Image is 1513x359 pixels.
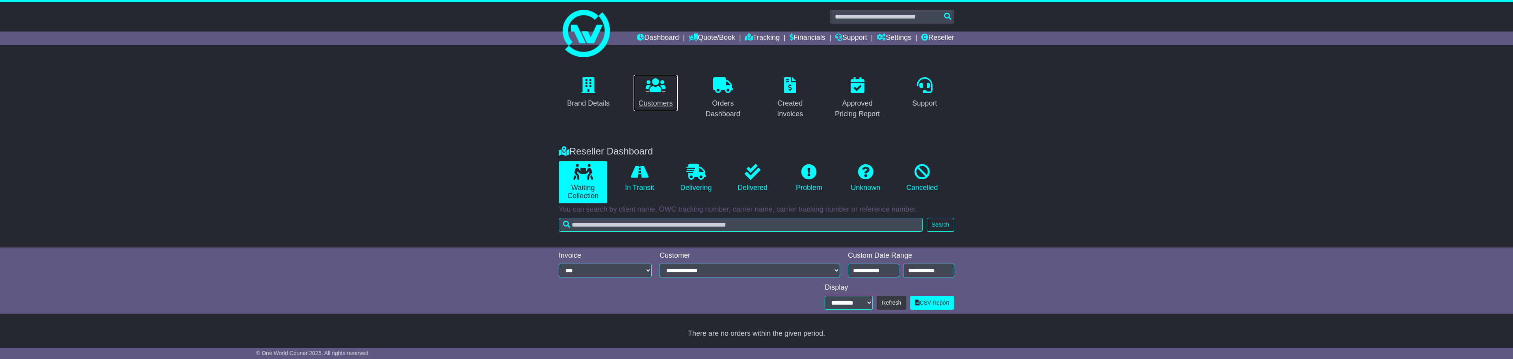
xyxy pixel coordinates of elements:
[828,74,887,122] a: Approved Pricing Report
[615,161,664,195] a: In Transit
[672,161,720,195] a: Delivering
[835,32,867,45] a: Support
[638,98,673,109] div: Customers
[745,32,780,45] a: Tracking
[841,161,890,195] a: Unknown
[848,251,954,260] div: Custom Date Range
[637,32,679,45] a: Dashboard
[877,32,911,45] a: Settings
[559,161,607,203] a: Waiting Collection
[559,251,652,260] div: Invoice
[728,161,777,195] a: Delivered
[921,32,954,45] a: Reseller
[562,74,615,112] a: Brand Details
[825,283,954,292] div: Display
[927,218,954,232] button: Search
[660,251,840,260] div: Customer
[898,161,946,195] a: Cancelled
[559,205,954,214] p: You can search by client name, OWC tracking number, carrier name, carrier tracking number or refe...
[766,98,815,119] div: Created Invoices
[790,32,825,45] a: Financials
[785,161,833,195] a: Problem
[912,98,937,109] div: Support
[877,296,906,310] button: Refresh
[910,296,954,310] a: CSV Report
[833,98,882,119] div: Approved Pricing Report
[555,146,958,157] div: Reseller Dashboard
[559,329,954,338] div: There are no orders within the given period.
[698,98,747,119] div: Orders Dashboard
[760,74,820,122] a: Created Invoices
[907,74,942,112] a: Support
[633,74,678,112] a: Customers
[256,350,370,356] span: © One World Courier 2025. All rights reserved.
[567,98,610,109] div: Brand Details
[689,32,735,45] a: Quote/Book
[693,74,753,122] a: Orders Dashboard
